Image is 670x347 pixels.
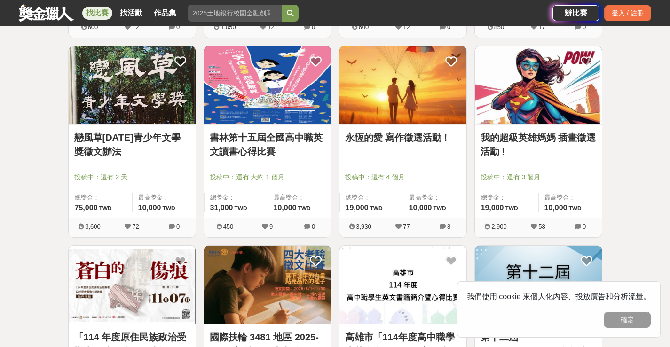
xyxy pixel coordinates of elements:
[604,312,651,328] button: 確定
[132,223,139,230] span: 72
[69,46,196,124] img: Cover Image
[475,246,602,324] img: Cover Image
[204,246,331,324] a: Cover Image
[188,5,282,22] input: 2025土地銀行校園金融創意挑戰賽：從你出發 開啟智慧金融新頁
[356,223,371,230] span: 3,930
[204,46,331,124] img: Cover Image
[274,204,297,212] span: 10,000
[223,223,234,230] span: 450
[409,193,461,202] span: 最高獎金：
[339,246,466,324] a: Cover Image
[268,23,274,31] span: 12
[403,223,410,230] span: 77
[491,223,507,230] span: 2,900
[481,131,596,159] a: 我的超級英雄媽媽 插畫徵選活動 !
[138,193,190,202] span: 最高獎金：
[176,223,180,230] span: 0
[604,5,651,21] div: 登入 / 註冊
[210,193,262,202] span: 總獎金：
[204,246,331,324] img: Cover Image
[116,7,146,20] a: 找活動
[210,172,325,182] span: 投稿中：還有 大約 1 個月
[538,223,545,230] span: 58
[345,172,461,182] span: 投稿中：還有 4 個月
[138,204,161,212] span: 10,000
[312,223,315,230] span: 0
[74,131,190,159] a: 戀風草[DATE]青少年文學獎徵文辦法
[75,204,98,212] span: 75,000
[447,223,450,230] span: 8
[234,205,247,212] span: TWD
[544,193,596,202] span: 最高獎金：
[583,223,586,230] span: 0
[176,23,180,31] span: 0
[481,193,533,202] span: 總獎金：
[298,205,310,212] span: TWD
[409,204,432,212] span: 10,000
[221,23,236,31] span: 1,050
[403,23,410,31] span: 12
[274,193,325,202] span: 最高獎金：
[75,193,126,202] span: 總獎金：
[447,23,450,31] span: 0
[505,205,518,212] span: TWD
[269,223,273,230] span: 9
[370,205,382,212] span: TWD
[210,131,325,159] a: 書林第十五屆全國高中職英文讀書心得比賽
[538,23,545,31] span: 17
[359,23,369,31] span: 600
[568,205,581,212] span: TWD
[132,23,139,31] span: 12
[85,223,101,230] span: 3,600
[494,23,504,31] span: 850
[88,23,98,31] span: 600
[583,23,586,31] span: 0
[481,172,596,182] span: 投稿中：還有 3 個月
[99,205,111,212] span: TWD
[346,193,397,202] span: 總獎金：
[82,7,112,20] a: 找比賽
[552,5,599,21] a: 辦比賽
[74,172,190,182] span: 投稿中：還有 2 天
[475,46,602,124] img: Cover Image
[312,23,315,31] span: 0
[481,204,504,212] span: 19,000
[346,204,369,212] span: 19,000
[467,293,651,301] span: 我們使用 cookie 來個人化內容、投放廣告和分析流量。
[69,246,196,324] img: Cover Image
[162,205,175,212] span: TWD
[345,131,461,145] a: 永恆的愛 寫作徵選活動 !
[339,246,466,324] img: Cover Image
[210,204,233,212] span: 31,000
[339,46,466,124] img: Cover Image
[475,246,602,324] a: Cover Image
[150,7,180,20] a: 作品集
[544,204,568,212] span: 10,000
[69,246,196,324] a: Cover Image
[433,205,446,212] span: TWD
